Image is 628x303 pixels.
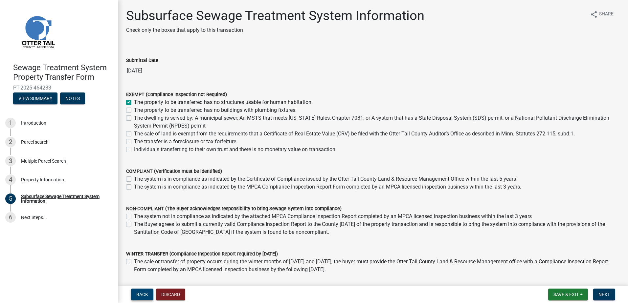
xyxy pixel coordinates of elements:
img: Otter Tail County, Minnesota [13,7,62,56]
button: shareShare [585,8,619,21]
span: Share [599,10,614,18]
h1: Subsurface Sewage Treatment System Information [126,8,424,24]
div: Introduction [21,121,46,125]
div: 1 [5,118,16,128]
label: COMPLIANT (Verification must be identified) [126,169,222,174]
p: Check only the boxes that apply to this transaction [126,26,424,34]
div: Property Information [21,177,64,182]
label: The system not in compliance as indicated by the attached MPCA Compliance Inspection Report compl... [134,212,532,220]
label: EXEMPT (Compliance Inspection not Required) [126,92,227,97]
span: PT-2025-464283 [13,85,105,91]
button: Discard [156,289,185,300]
label: Submittal Date [126,58,158,63]
wm-modal-confirm: Summary [13,96,57,101]
label: Individuals transferring to their own trust and there is no monetary value on transaction [134,146,335,153]
label: The dwelling is served by: A municipal sewer; An MSTS that meets [US_STATE] Rules, Chapter 7081; ... [134,114,620,130]
wm-modal-confirm: Notes [60,96,85,101]
label: NON-COMPLIANT (The Buyer acknowledges responsibility to bring Sewage System into compliance) [126,207,342,211]
button: Next [593,289,615,300]
div: Parcel search [21,140,49,144]
label: The sale of land is exempt from the requirements that a Certificate of Real Estate Value (CRV) be... [134,130,575,138]
label: The property to be transferred has no buildings with plumbing fixtures. [134,106,297,114]
div: Subsurface Sewage Treatment System Information [21,194,108,203]
span: Save & Exit [553,292,579,297]
button: Save & Exit [548,289,588,300]
div: 2 [5,137,16,147]
div: Multiple Parcel Search [21,159,66,163]
div: 3 [5,156,16,166]
i: share [590,10,598,18]
label: WINTER TRANSFER (Compliance Inspection Report required by [DATE]) [126,252,278,256]
h4: Sewage Treatment System Property Transfer Form [13,63,113,82]
button: View Summary [13,92,57,104]
span: Next [598,292,610,297]
label: The system is in compliance as indicated by the Certificate of Compliance issued by the Otter Tai... [134,175,516,183]
button: Notes [60,92,85,104]
label: The Buyer agrees to submit a currently valid Compliance Inspection Report to the County [DATE] of... [134,220,620,236]
label: The sale or transfer of property occurs during the winter months of [DATE] and [DATE], the buyer ... [134,258,620,273]
label: The system is in compliance as indicated by the MPCA Compliance Inspection Report Form completed ... [134,183,521,191]
div: 6 [5,212,16,223]
label: The transfer is a foreclosure or tax forfeiture. [134,138,237,146]
button: Back [131,289,153,300]
span: Back [136,292,148,297]
label: The property to be transferred has no structures usable for human habitation. [134,98,313,106]
div: 5 [5,193,16,204]
div: 4 [5,174,16,185]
